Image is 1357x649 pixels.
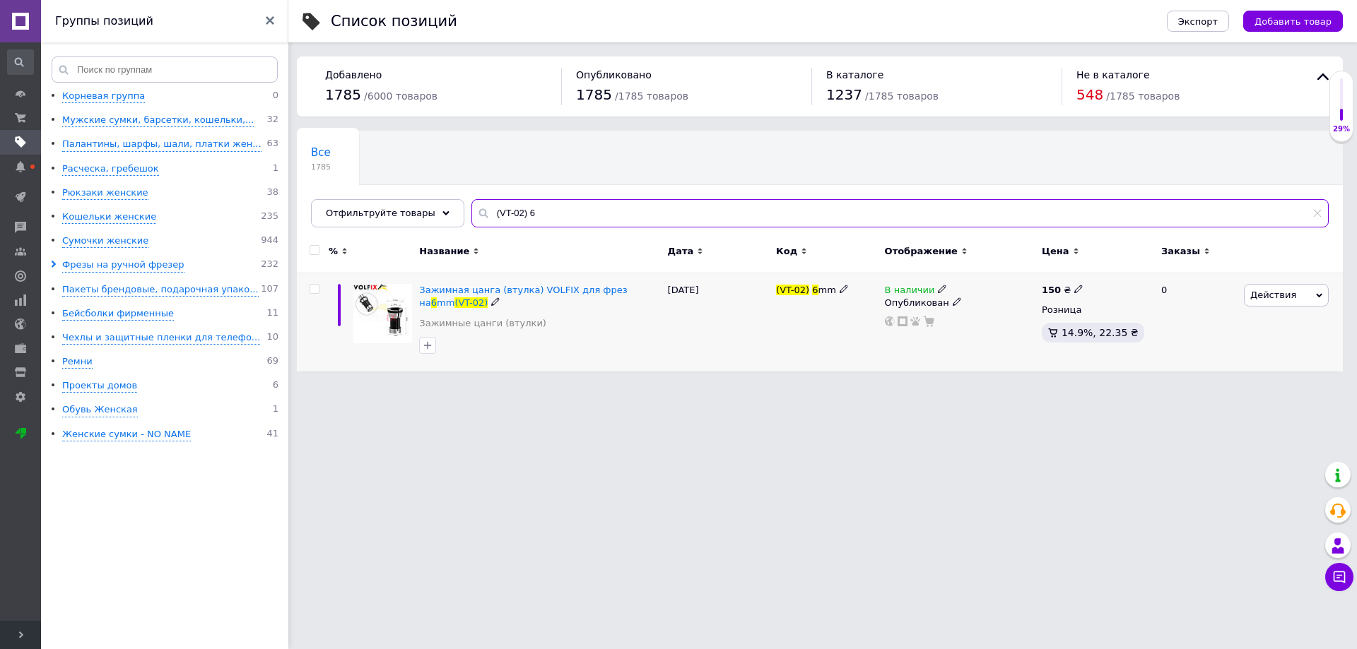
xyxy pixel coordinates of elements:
[266,355,278,369] span: 69
[364,90,437,102] span: / 6000 товаров
[62,90,145,103] div: Корневая группа
[325,69,382,81] span: Добавлено
[454,297,488,308] span: (VT-02)
[62,186,148,200] div: Рюкзаки женские
[266,428,278,441] span: 41
[1106,90,1180,102] span: / 1785 товаров
[62,331,260,345] div: Чехлы и защитные пленки для телефо...
[776,245,797,258] span: Код
[1178,16,1218,27] span: Экспорт
[419,285,627,308] a: Зажимная цанга (втулка) VOLFIX для фрез на6mm(VT-02)
[419,285,627,308] span: Зажимная цанга (втулка) VOLFIX для фрез на
[1243,11,1343,32] button: Добавить товар
[266,307,278,321] span: 11
[431,297,437,308] span: 6
[62,379,137,393] div: Проекты домов
[818,285,836,295] span: mm
[419,245,469,258] span: Название
[261,283,278,297] span: 107
[1076,86,1103,103] span: 548
[865,90,939,102] span: / 1785 товаров
[266,186,278,200] span: 38
[266,114,278,127] span: 32
[331,14,457,29] div: Список позиций
[885,285,935,299] span: В наличии
[419,317,546,330] a: Зажимные цанги (втулки)
[437,297,454,308] span: mm
[1325,563,1353,591] button: Чат с покупателем
[1330,124,1353,134] div: 29%
[1250,290,1296,300] span: Действия
[62,403,138,417] div: Обувь Женская
[576,86,612,103] span: 1785
[576,69,652,81] span: Опубликовано
[311,162,331,172] span: 1785
[885,297,1035,309] div: Опубликован
[273,162,278,176] span: 1
[62,210,156,224] div: Кошельки женские
[471,199,1329,227] input: Поиск по названию позиции, артикулу и поисковым запросам
[1153,273,1240,371] div: 0
[1255,16,1332,27] span: Добавить товар
[261,210,278,224] span: 235
[261,258,278,272] span: 232
[62,114,254,127] div: Мужские сумки, барсетки, кошельки,...
[62,428,191,441] div: Женские сумки - NO NAME
[885,245,958,258] span: Отображение
[826,86,862,103] span: 1237
[311,146,331,159] span: Все
[668,245,694,258] span: Дата
[664,273,773,371] div: [DATE]
[273,379,278,393] span: 6
[1042,304,1149,316] div: Розница
[62,307,174,321] div: Бейсболки фирменные
[62,234,148,248] div: Сумочки женские
[1042,284,1083,297] div: ₴
[1161,245,1200,258] span: Заказы
[266,331,278,345] span: 10
[261,234,278,248] span: 944
[325,86,361,103] span: 1785
[329,245,338,258] span: %
[1167,11,1229,32] button: Экспорт
[615,90,688,102] span: / 1785 товаров
[273,90,278,103] span: 0
[1042,285,1061,295] b: 150
[1076,69,1150,81] span: Не в каталоге
[1062,327,1139,338] span: 14.9%, 22.35 ₴
[826,69,883,81] span: В каталоге
[353,284,412,343] img: Зажимная цанга (втулка) VOLFIX для фрез на 6 mm (VT-02)
[52,56,278,83] input: Поиск по группам
[62,355,93,369] div: Ремни
[266,138,278,151] span: 63
[776,285,809,295] span: (VT-02)
[62,283,259,297] div: Пакеты брендовые, подарочная упако...
[62,138,262,151] div: Палантины, шарфы, шали, платки жен...
[812,285,818,295] span: 6
[326,208,435,218] span: Отфильтруйте товары
[273,403,278,417] span: 1
[1042,245,1069,258] span: Цена
[62,162,159,176] div: Расческа, гребешок
[62,258,184,272] div: Фрезы на ручной фрезер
